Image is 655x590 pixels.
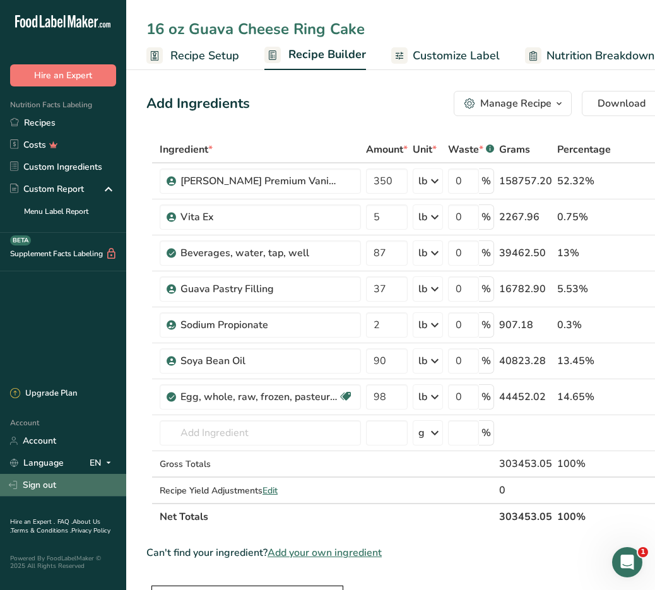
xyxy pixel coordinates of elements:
th: 100% [555,503,613,529]
div: Gross Totals [160,457,361,471]
span: Nutrition Breakdown [546,47,654,64]
div: lb [418,209,427,225]
a: Nutrition Breakdown [525,42,654,70]
span: Recipe Setup [170,47,239,64]
span: Recipe Builder [288,46,366,63]
a: Customize Label [391,42,500,70]
button: Hire an Expert [10,64,116,86]
div: Sodium Propionate [180,317,338,333]
input: Add Ingredient [160,420,361,445]
div: 303453.05 [499,456,552,471]
div: 5.53% [557,281,611,297]
div: Add Ingredients [146,93,250,114]
th: Net Totals [157,503,497,529]
div: 14.65% [557,389,611,404]
div: lb [418,353,427,369]
span: 1 [638,547,648,557]
div: Upgrade Plan [10,387,77,400]
span: Add your own ingredient [268,545,382,560]
div: Powered By FoodLabelMaker © 2025 All Rights Reserved [10,555,116,570]
span: Grams [499,142,530,157]
a: Privacy Policy [71,526,110,535]
div: Waste [448,142,494,157]
div: 2267.96 [499,209,552,225]
div: lb [418,245,427,261]
div: BETA [10,235,31,245]
th: 303453.05 [497,503,555,529]
div: lb [418,281,427,297]
div: 39462.50 [499,245,552,261]
div: 13.45% [557,353,611,369]
span: Percentage [557,142,611,157]
div: Guava Pastry Filling [180,281,338,297]
div: Custom Report [10,182,84,196]
div: 0.3% [557,317,611,333]
a: Hire an Expert . [10,517,55,526]
a: Language [10,452,64,474]
span: Customize Label [413,47,500,64]
div: Vita Ex [180,209,338,225]
div: EN [90,456,116,471]
div: 0 [499,483,552,498]
a: Recipe Setup [146,42,239,70]
span: Edit [263,485,278,497]
div: Recipe Yield Adjustments [160,484,361,497]
div: 40823.28 [499,353,552,369]
div: lb [418,317,427,333]
div: Egg, whole, raw, frozen, pasteurized (Includes foods for USDA's Food Distribution Program) [180,389,338,404]
iframe: Intercom live chat [612,547,642,577]
div: [PERSON_NAME] Premium Vanilla Creme Cake Base- 50 LB [180,174,338,189]
div: g [418,425,425,440]
div: lb [418,389,427,404]
span: Ingredient [160,142,213,157]
div: 907.18 [499,317,552,333]
a: About Us . [10,517,100,535]
div: 0.75% [557,209,611,225]
div: 158757.20 [499,174,552,189]
a: FAQ . [57,517,73,526]
div: Beverages, water, tap, well [180,245,338,261]
a: Terms & Conditions . [11,526,71,535]
span: Amount [366,142,408,157]
div: Soya Bean Oil [180,353,338,369]
a: Recipe Builder [264,40,366,71]
div: 13% [557,245,611,261]
div: Manage Recipe [480,96,552,111]
span: Unit [413,142,437,157]
div: 44452.02 [499,389,552,404]
button: Manage Recipe [454,91,572,116]
div: 52.32% [557,174,611,189]
span: Download [598,96,646,111]
div: 100% [557,456,611,471]
div: 16782.90 [499,281,552,297]
div: lb [418,174,427,189]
